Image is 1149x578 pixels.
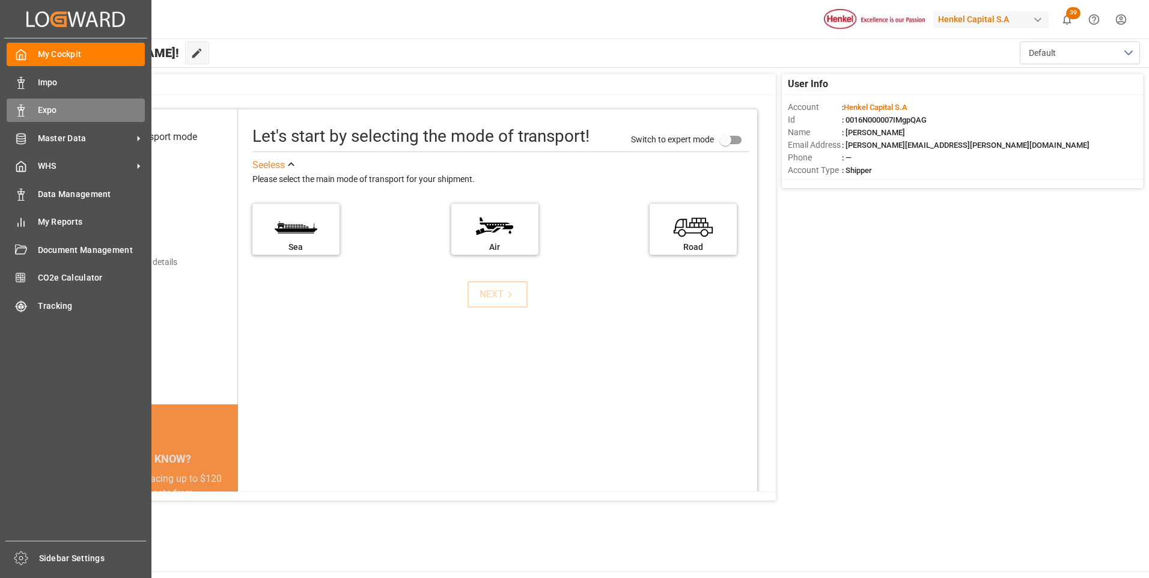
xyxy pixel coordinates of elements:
span: WHS [38,160,133,172]
a: Data Management [7,182,145,205]
span: Account Type [788,164,842,177]
span: Email Address [788,139,842,151]
span: : — [842,153,852,162]
div: Henkel Capital S.A [933,11,1049,28]
a: Expo [7,99,145,122]
button: open menu [1020,41,1140,64]
div: Air [457,241,532,254]
span: Tracking [38,300,145,312]
div: Let's start by selecting the mode of transport! [252,124,590,149]
div: Please select the main mode of transport for your shipment. [252,172,749,187]
span: Henkel Capital S.A [844,103,907,112]
button: next slide / item [221,472,238,558]
div: NEXT [480,287,516,302]
span: : Shipper [842,166,872,175]
a: Impo [7,70,145,94]
div: See less [252,158,285,172]
div: Add shipping details [102,256,177,269]
span: Data Management [38,188,145,201]
span: Sidebar Settings [39,552,147,565]
span: My Reports [38,216,145,228]
a: Document Management [7,238,145,261]
button: Henkel Capital S.A [933,8,1053,31]
span: My Cockpit [38,48,145,61]
a: My Reports [7,210,145,234]
span: CO2e Calculator [38,272,145,284]
a: My Cockpit [7,43,145,66]
span: User Info [788,77,828,91]
span: Impo [38,76,145,89]
span: Hello [PERSON_NAME]! [50,41,179,64]
span: Account [788,101,842,114]
span: Master Data [38,132,133,145]
span: : 0016N000007IMgpQAG [842,115,927,124]
button: show 39 new notifications [1053,6,1080,33]
span: Phone [788,151,842,164]
a: Tracking [7,294,145,317]
span: Name [788,126,842,139]
div: Sea [258,241,334,254]
span: : [842,103,907,112]
span: Id [788,114,842,126]
span: : [PERSON_NAME] [842,128,905,137]
span: : [PERSON_NAME][EMAIL_ADDRESS][PERSON_NAME][DOMAIN_NAME] [842,141,1090,150]
button: Help Center [1080,6,1108,33]
span: 39 [1066,7,1080,19]
img: Henkel%20logo.jpg_1689854090.jpg [824,9,925,30]
span: Default [1029,47,1056,59]
span: Document Management [38,244,145,257]
button: NEXT [468,281,528,308]
a: CO2e Calculator [7,266,145,290]
div: Road [656,241,731,254]
span: Switch to expert mode [631,134,714,144]
span: Expo [38,104,145,117]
